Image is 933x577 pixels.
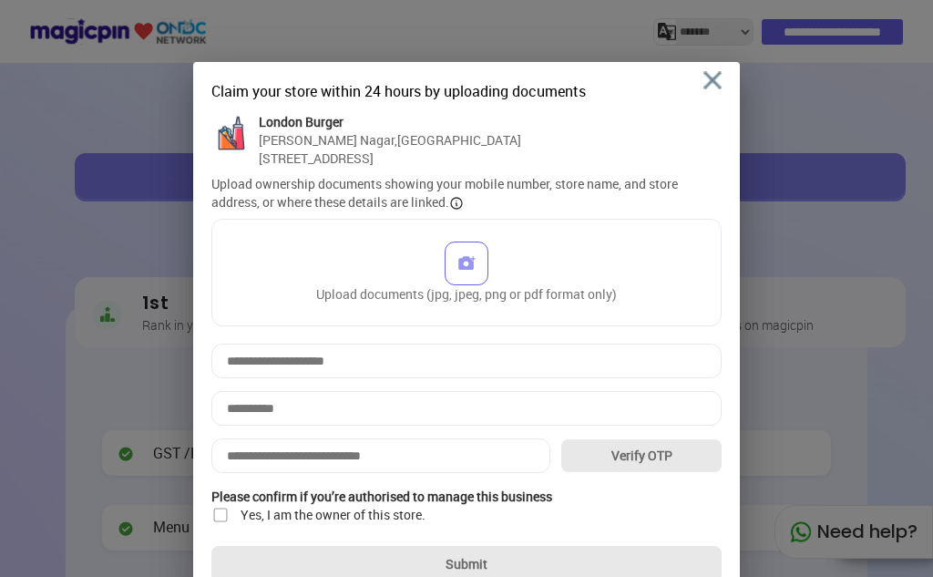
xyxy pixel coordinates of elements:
[449,196,464,211] img: informationCircleBlack.2195f373.svg
[211,80,722,102] div: Claim your store within 24 hours by uploading documents
[703,71,722,89] img: 8zTxi7IzMsfkYqyYgBgfvSHvmzQA9juT1O3mhMgBDT8p5s20zMZ2JbefE1IEBlkXHwa7wAFxGwdILBLhkAAAAASUVORK5CYII=
[211,175,722,211] div: Upload ownership documents showing your mobile number, store name, and store address, or where th...
[211,506,230,524] img: home-delivery-unchecked-checkbox-icon.f10e6f61.svg
[259,113,521,131] div: London Burger
[211,113,251,153] img: YnngpKE2VypTUUaZErBLNnfDA9htrdt7fSCi8M677RkTyuaZ1QVItq7PsZsuup1-j1zNibxD9E0eRAjP14QSBenjrkuP
[259,131,521,149] div: [PERSON_NAME] Nagar , [GEOGRAPHIC_DATA]
[211,488,722,506] div: Please confirm if you’re authorised to manage this business
[241,506,425,524] div: Yes, I am the owner of this store.
[259,149,521,168] div: [STREET_ADDRESS]
[561,439,722,472] button: Verify OTP
[456,253,477,273] img: addImagePurple.157471a2.svg
[316,242,617,304] div: Upload documents (jpg, jpeg, png or pdf format only)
